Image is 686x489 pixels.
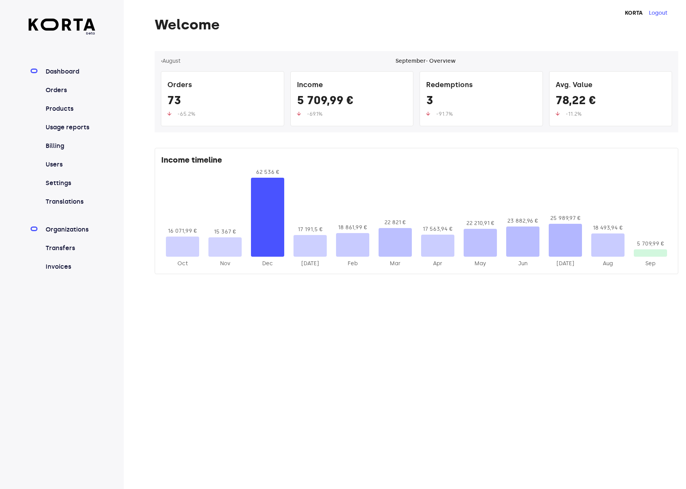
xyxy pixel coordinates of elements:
a: Settings [44,178,96,188]
a: Billing [44,141,96,151]
button: Logout [649,9,667,17]
h1: Welcome [155,17,678,33]
div: 2025-Jul [549,260,582,268]
div: Orders [167,78,278,93]
img: up [297,112,301,116]
a: Dashboard [44,67,96,76]
span: beta [29,31,96,36]
div: September - Overview [396,57,456,65]
div: 17 191,5 € [294,226,327,233]
strong: KORTA [625,10,643,16]
div: 17 563,94 € [421,225,454,233]
button: ‹August [161,57,181,65]
div: 18 493,94 € [591,224,625,232]
img: up [426,112,430,116]
div: 2024-Oct [166,260,199,268]
a: Orders [44,86,96,95]
div: 2025-Apr [421,260,454,268]
img: up [556,112,560,116]
span: -11.2% [566,111,582,117]
a: Translations [44,197,96,206]
div: 2024-Nov [208,260,242,268]
div: 2025-Sep [634,260,667,268]
span: -91.7% [436,111,453,117]
div: 5 709,99 € [297,93,407,110]
div: 62 536 € [251,168,284,176]
div: Avg. Value [556,78,666,93]
div: 2025-Aug [591,260,625,268]
div: 15 367 € [208,228,242,236]
div: 2025-Feb [336,260,369,268]
a: Organizations [44,225,96,234]
div: 3 [426,93,536,110]
div: 22 210,91 € [464,220,497,227]
a: Invoices [44,262,96,271]
div: 2024-Dec [251,260,284,268]
div: 2025-Jun [506,260,539,268]
div: 16 071,99 € [166,227,199,235]
img: up [167,112,171,116]
a: Users [44,160,96,169]
div: Income timeline [161,154,672,168]
div: 25 989,97 € [549,214,582,222]
div: 2025-Jan [294,260,327,268]
a: beta [29,19,96,36]
div: 22 821 € [379,219,412,226]
div: Redemptions [426,78,536,93]
div: 18 861,99 € [336,224,369,232]
div: 73 [167,93,278,110]
a: Transfers [44,244,96,253]
a: Products [44,104,96,113]
a: Usage reports [44,123,96,132]
span: -65.2% [177,111,195,117]
img: Korta [29,19,96,31]
div: 2025-May [464,260,497,268]
div: 5 709,99 € [634,240,667,248]
div: 2025-Mar [379,260,412,268]
div: 78,22 € [556,93,666,110]
div: Income [297,78,407,93]
span: -69.1% [307,111,323,117]
div: 23 882,96 € [506,217,539,225]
